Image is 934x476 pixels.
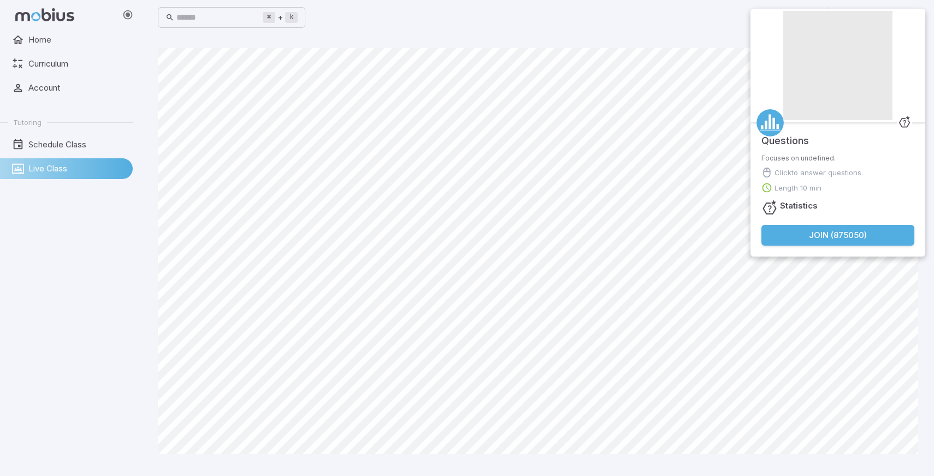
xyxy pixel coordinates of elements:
button: close [914,12,922,22]
span: Curriculum [28,58,125,70]
button: Report an Issue [851,7,872,28]
kbd: k [285,12,298,23]
span: Live Class [28,163,125,175]
h5: Questions [761,122,809,148]
div: + [263,11,298,24]
div: Join Activity [750,9,925,257]
span: Account [28,82,125,94]
p: Focuses on undefined. [761,154,914,163]
p: Click to answer questions. [775,167,863,178]
button: Start Drawing on Questions [872,7,892,28]
button: Join (875050) [761,225,914,246]
kbd: ⌘ [263,12,275,23]
span: Home [28,34,125,46]
p: Length 10 min [775,182,821,193]
span: Schedule Class [28,139,125,151]
span: Tutoring [13,117,42,127]
h6: Statistics [780,200,818,212]
button: Join in Zoom Client [805,7,825,28]
button: Fullscreen Game [830,7,851,28]
a: Statistics [756,109,784,136]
